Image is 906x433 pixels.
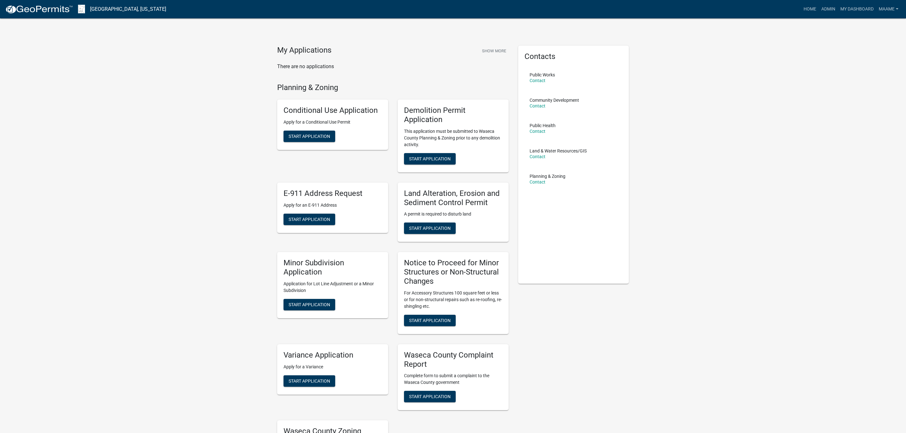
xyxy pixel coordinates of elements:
button: Start Application [404,315,456,326]
span: Start Application [409,318,451,323]
p: Application for Lot Line Adjustment or a Minor Subdivision [284,281,382,294]
h5: Waseca County Complaint Report [404,351,502,369]
span: Start Application [409,226,451,231]
button: Start Application [284,214,335,225]
a: My Dashboard [838,3,876,15]
a: Contact [530,154,545,159]
h4: Planning & Zoning [277,83,509,92]
p: Apply for a Conditional Use Permit [284,119,382,126]
span: Start Application [289,378,330,383]
button: Start Application [284,375,335,387]
button: Start Application [404,223,456,234]
h5: Demolition Permit Application [404,106,502,124]
button: Start Application [284,299,335,310]
a: Maame [876,3,901,15]
h5: Land Alteration, Erosion and Sediment Control Permit [404,189,502,207]
p: Apply for an E-911 Address [284,202,382,209]
h4: My Applications [277,46,331,55]
h5: Minor Subdivision Application [284,258,382,277]
button: Start Application [284,131,335,142]
a: [GEOGRAPHIC_DATA], [US_STATE] [90,4,166,15]
p: This application must be submitted to Waseca County Planning & Zoning prior to any demolition act... [404,128,502,148]
button: Start Application [404,153,456,165]
a: Contact [530,78,545,83]
p: There are no applications [277,63,509,70]
p: Community Development [530,98,579,102]
span: Start Application [289,217,330,222]
img: Waseca County, Minnesota [78,5,85,13]
h5: E-911 Address Request [284,189,382,198]
button: Show More [479,46,509,56]
h5: Conditional Use Application [284,106,382,115]
h5: Notice to Proceed for Minor Structures or Non-Structural Changes [404,258,502,286]
p: Apply for a Variance [284,364,382,370]
span: Start Application [289,302,330,307]
span: Start Application [409,394,451,399]
span: Start Application [409,156,451,161]
h5: Contacts [525,52,623,61]
p: A permit is required to disturb land [404,211,502,217]
p: Land & Water Resources/GIS [530,149,587,153]
a: Contact [530,179,545,184]
p: Planning & Zoning [530,174,565,178]
p: For Accessory Structures 100 square feet or less or for non-structural repairs such as re-roofing... [404,290,502,310]
p: Public Works [530,73,555,77]
span: Start Application [289,134,330,139]
h5: Variance Application [284,351,382,360]
a: Contact [530,129,545,134]
p: Complete form to submit a complaint to the Waseca County government [404,372,502,386]
a: Home [801,3,819,15]
a: Contact [530,103,545,108]
button: Start Application [404,391,456,402]
a: Admin [819,3,838,15]
p: Public Health [530,123,556,128]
